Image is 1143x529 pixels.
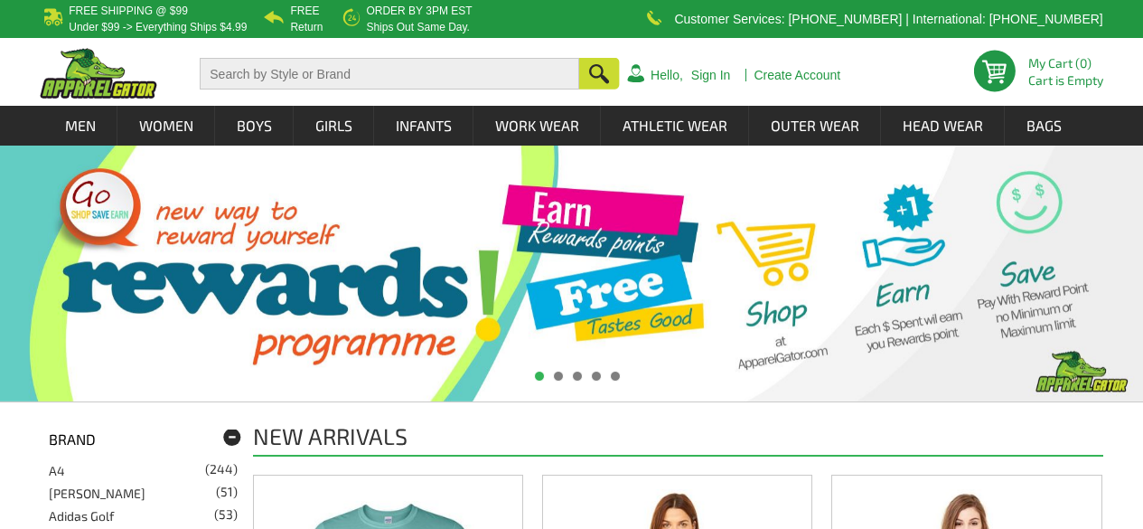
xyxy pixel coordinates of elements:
[205,463,238,476] span: (244)
[40,48,157,99] img: ApparelGator
[366,5,472,17] b: Order by 3PM EST
[1028,74,1103,87] span: Cart is Empty
[253,425,408,448] h1: New Arrivals
[674,14,1102,24] p: Customer Services: [PHONE_NUMBER] | International: [PHONE_NUMBER]
[69,5,188,17] b: Free Shipping @ $99
[1006,106,1082,146] a: Bags
[290,5,319,17] b: Free
[40,420,242,458] div: Brand
[49,508,114,524] a: Adidas Golf(53)
[366,22,472,33] p: ships out same day.
[375,106,473,146] a: Infants
[214,508,238,521] span: (53)
[754,69,840,81] a: Create Account
[651,69,683,81] a: Hello,
[216,106,293,146] a: Boys
[118,106,214,146] a: Women
[602,106,748,146] a: Athletic Wear
[44,106,117,146] a: Men
[216,486,238,498] span: (51)
[69,22,247,33] p: under $99 -> everything ships $4.99
[691,69,731,81] a: Sign In
[1028,57,1096,70] li: My Cart (0)
[882,106,1004,146] a: Head Wear
[290,22,323,33] p: Return
[474,106,600,146] a: Work Wear
[49,486,145,501] a: [PERSON_NAME](51)
[295,106,373,146] a: Girls
[200,58,579,90] input: Search by Style or Brand
[49,463,65,478] a: A4(244)
[750,106,880,146] a: Outer Wear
